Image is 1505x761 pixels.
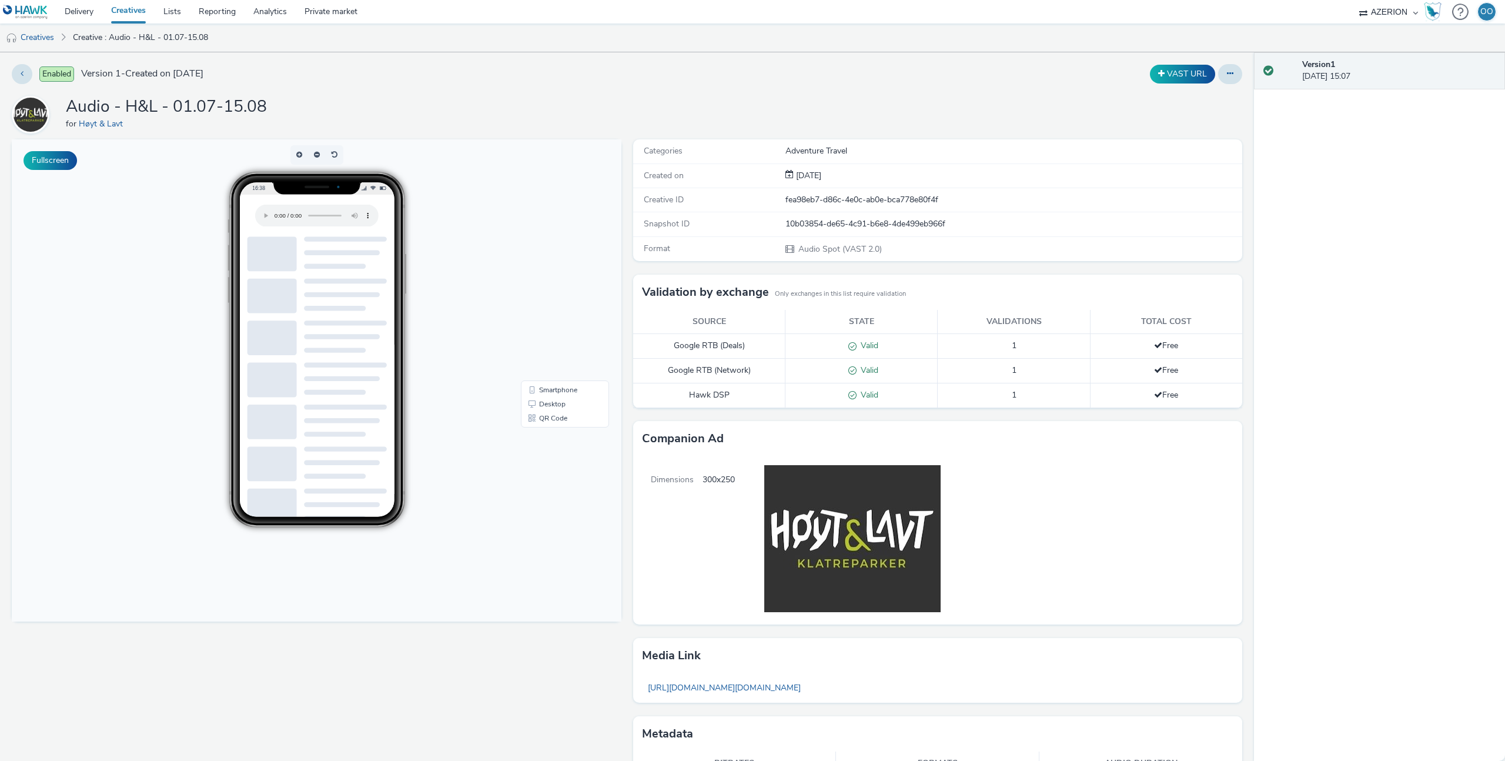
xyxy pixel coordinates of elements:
span: Audio Spot (VAST 2.0) [797,243,882,255]
h3: Media link [642,647,701,665]
strong: Version 1 [1302,59,1335,70]
span: 16:38 [240,45,253,52]
img: undefined Logo [3,5,48,19]
li: Smartphone [511,243,595,258]
th: Source [633,310,785,334]
a: Høyt & Lavt [79,118,128,129]
span: Valid [857,389,878,400]
th: State [785,310,938,334]
span: Enabled [39,66,74,82]
span: Format [644,243,670,254]
li: Desktop [511,258,595,272]
span: Dimensions [633,456,703,625]
div: fea98eb7-d86c-4e0c-ab0e-bca778e80f4f [785,194,1242,206]
span: 300x250 [703,456,735,625]
a: [URL][DOMAIN_NAME][DOMAIN_NAME] [642,676,807,699]
img: Hawk Academy [1424,2,1442,21]
th: Total cost [1090,310,1242,334]
span: Categories [644,145,683,156]
h3: Companion Ad [642,430,724,448]
span: Desktop [527,261,554,268]
span: QR Code [527,275,556,282]
span: Version 1 - Created on [DATE] [81,67,203,81]
span: Free [1154,389,1178,400]
span: Creative ID [644,194,684,205]
div: 10b03854-de65-4c91-b6e8-4de499eb966f [785,218,1242,230]
button: VAST URL [1150,65,1215,84]
span: [DATE] [794,170,821,181]
h3: Validation by exchange [642,283,769,301]
h3: Metadata [642,725,693,743]
li: QR Code [511,272,595,286]
div: Creation 25 June 2025, 15:07 [794,170,821,182]
span: 1 [1012,365,1016,376]
img: audio [6,32,18,44]
span: Free [1154,365,1178,376]
span: Free [1154,340,1178,351]
span: for [66,118,79,129]
a: Creative : Audio - H&L - 01.07-15.08 [67,24,214,52]
a: Høyt & Lavt [12,109,54,120]
span: 1 [1012,389,1016,400]
span: Valid [857,340,878,351]
div: Adventure Travel [785,145,1242,157]
td: Google RTB (Network) [633,359,785,383]
span: Snapshot ID [644,218,690,229]
td: Google RTB (Deals) [633,334,785,359]
div: Duplicate the creative as a VAST URL [1147,65,1218,84]
span: Created on [644,170,684,181]
div: [DATE] 15:07 [1302,59,1496,83]
span: 1 [1012,340,1016,351]
span: Smartphone [527,247,566,254]
a: Hawk Academy [1424,2,1446,21]
td: Hawk DSP [633,383,785,408]
div: OO [1480,3,1493,21]
span: Valid [857,365,878,376]
small: Only exchanges in this list require validation [775,289,906,299]
th: Validations [938,310,1090,334]
button: Fullscreen [24,151,77,170]
h1: Audio - H&L - 01.07-15.08 [66,96,267,118]
img: Høyt & Lavt [14,98,48,132]
img: Companion Ad [735,456,949,621]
